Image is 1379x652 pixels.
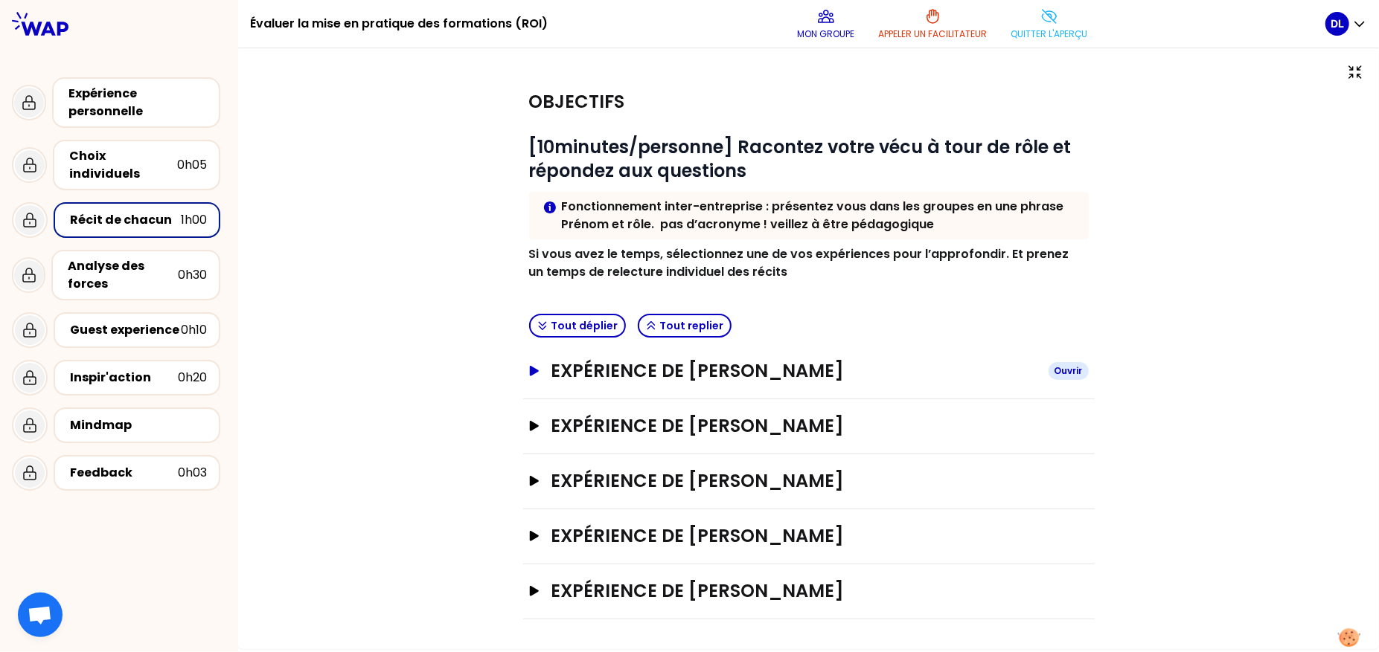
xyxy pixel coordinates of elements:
[70,464,178,482] div: Feedback
[178,369,207,387] div: 0h20
[70,416,207,434] div: Mindmap
[1331,16,1344,31] p: DL
[562,198,1067,233] strong: Fonctionnement inter-entreprise : présentez vous dans les groupes en une phrase Prénom et rôle. p...
[70,211,181,229] div: Récit de chacun
[178,266,207,284] div: 0h30
[181,321,207,339] div: 0h10
[1011,28,1088,40] p: Quitter l'aperçu
[68,257,178,293] div: Analyse des forces
[551,579,1036,603] h3: Expérience de [PERSON_NAME]
[879,28,988,40] p: Appeler un facilitateur
[18,593,63,637] div: Ouvrir le chat
[70,321,181,339] div: Guest experience
[529,469,1089,493] button: Expérience de [PERSON_NAME]
[551,414,1036,438] h3: Expérience de [PERSON_NAME]
[529,90,625,114] h2: Objectifs
[551,469,1036,493] h3: Expérience de [PERSON_NAME]
[529,135,1076,183] strong: [10minutes/personne] Racontez votre vécu à tour de rôle et répondez aux questions
[181,211,207,229] div: 1h00
[178,464,207,482] div: 0h03
[69,147,177,183] div: Choix individuels
[529,579,1089,603] button: Expérience de [PERSON_NAME]
[529,359,1089,383] button: Expérience de [PERSON_NAME]Ouvrir
[551,359,1036,383] h3: Expérience de [PERSON_NAME]
[529,414,1089,438] button: Expérience de [PERSON_NAME]
[1325,12,1367,36] button: DL
[798,28,855,40] p: Mon groupe
[70,369,178,387] div: Inspir'action
[1005,1,1094,46] button: Quitter l'aperçu
[68,85,207,120] div: Expérience personnelle
[177,156,207,174] div: 0h05
[873,1,994,46] button: Appeler un facilitateur
[529,314,626,338] button: Tout déplier
[529,524,1089,548] button: Expérience de [PERSON_NAME]
[792,1,861,46] button: Mon groupe
[551,524,1036,548] h3: Expérience de [PERSON_NAME]
[529,245,1072,280] strong: Si vous avez le temps, sélectionnez une de vos expériences pour l’approfondir. Et prenez un temps...
[638,314,732,338] button: Tout replier
[1049,362,1089,380] div: Ouvrir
